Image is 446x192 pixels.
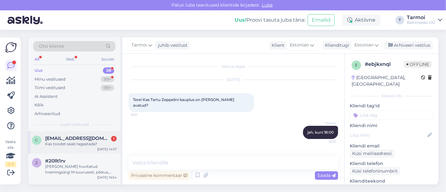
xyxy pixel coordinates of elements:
[129,64,338,69] div: Vestlus algas
[313,139,336,144] span: 16:57
[313,121,336,125] span: Tarmoi
[103,67,114,74] div: 38
[404,61,432,68] span: Offline
[35,76,66,83] div: Minu vestlused
[260,2,274,8] span: Luba
[350,122,433,129] p: Kliendi nimi
[350,167,400,175] div: Küsi telefoninumbrit
[396,16,404,24] div: T
[350,149,394,158] div: Küsi meiliaadressi
[350,110,433,120] input: Lisa tag
[385,41,433,50] div: Arhiveeri vestlus
[100,55,115,63] div: Socials
[407,15,442,25] a: TarmoiBaltimpeks OÜ
[317,173,336,178] span: Saada
[342,14,380,26] div: Aktiivne
[97,175,117,180] div: [DATE] 16:54
[35,102,44,108] div: Kõik
[35,138,38,142] span: c
[45,158,66,164] span: #20llt1rv
[35,85,65,91] div: Tiimi vestlused
[290,42,309,49] span: Estonian
[111,136,117,141] div: 1
[350,178,433,184] p: Klienditeekond
[101,85,114,91] div: 99+
[235,17,247,23] b: Uus!
[350,160,433,167] p: Kliendi telefon
[101,76,114,83] div: 99+
[407,20,435,25] div: Baltimpeks OÜ
[130,112,154,117] span: 16:01
[65,55,76,63] div: Web
[39,43,64,50] span: Otsi kliente
[60,122,89,127] span: Uued vestlused
[45,136,110,141] span: celenasangernebo@gmail.com
[5,139,16,167] div: Vaata siia
[36,160,38,165] span: 2
[307,130,334,135] span: jah, kuni 18:00
[352,74,421,88] div: [GEOGRAPHIC_DATA], [GEOGRAPHIC_DATA]
[407,15,435,20] div: Tarmoi
[350,93,433,99] div: Kliendi info
[33,55,40,63] div: All
[350,143,433,149] p: Kliendi email
[322,42,349,49] div: Klienditugi
[5,42,17,52] img: Askly Logo
[131,42,147,49] span: Tarmoi
[45,164,117,175] div: [PERSON_NAME] huvitatud treeningsärgi M suurusest, pikkus, rinnaümbermõõt.
[350,103,433,109] p: Kliendi tag'id
[156,42,188,49] div: juhib vestlust
[129,77,338,83] div: [DATE]
[35,93,58,100] div: AI Assistent
[129,171,190,180] div: Privaatne kommentaar
[365,61,404,68] div: # ebjkxnql
[5,162,16,167] div: 2 / 3
[133,97,235,108] span: Tere! Kas Tartu Zeppelini kauplus on [PERSON_NAME] avatud?
[269,42,284,49] div: Klient
[235,16,305,24] div: Proovi tasuta juba täna:
[45,141,117,147] div: Kas toodet saab tagastada?
[354,42,374,49] span: Estonian
[97,147,117,152] div: [DATE] 14:57
[35,111,60,117] div: Arhiveeritud
[350,132,426,139] input: Lisa nimi
[355,63,358,67] span: e
[308,14,335,26] button: Emailid
[35,67,43,74] div: Uus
